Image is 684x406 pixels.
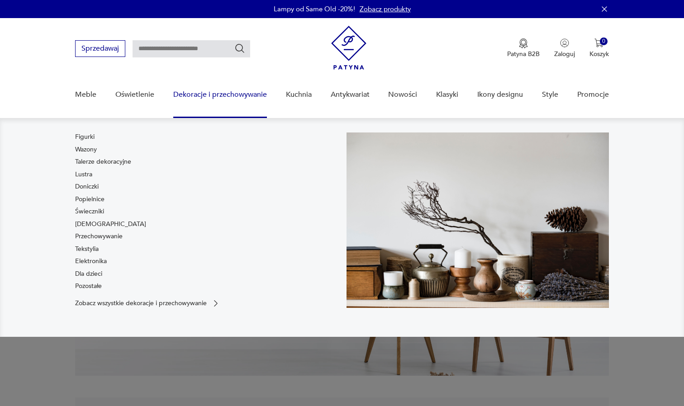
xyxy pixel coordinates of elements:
a: Oświetlenie [115,77,154,112]
img: Patyna - sklep z meblami i dekoracjami vintage [331,26,366,70]
a: Wazony [75,145,97,154]
a: Zobacz wszystkie dekoracje i przechowywanie [75,299,220,308]
a: Antykwariat [331,77,370,112]
button: Sprzedawaj [75,40,125,57]
p: Koszyk [589,50,609,58]
a: Dla dzieci [75,269,102,279]
a: Pozostałe [75,282,102,291]
img: Ikonka użytkownika [560,38,569,47]
a: Tekstylia [75,245,99,254]
p: Zobacz wszystkie dekoracje i przechowywanie [75,300,207,306]
a: Zobacz produkty [360,5,411,14]
a: Figurki [75,132,95,142]
a: Promocje [577,77,609,112]
a: Ikona medaluPatyna B2B [507,38,540,58]
button: 0Koszyk [589,38,609,58]
button: Patyna B2B [507,38,540,58]
a: Świeczniki [75,207,104,216]
a: Elektronika [75,257,107,266]
a: Ikony designu [477,77,523,112]
p: Lampy od Same Old -20%! [274,5,355,14]
a: Dekoracje i przechowywanie [173,77,267,112]
p: Patyna B2B [507,50,540,58]
a: Klasyki [436,77,458,112]
a: Kuchnia [286,77,312,112]
a: Nowości [388,77,417,112]
img: Ikona koszyka [594,38,603,47]
img: cfa44e985ea346226f89ee8969f25989.jpg [347,132,609,308]
a: Talerze dekoracyjne [75,157,131,166]
a: Meble [75,77,96,112]
img: Ikona medalu [519,38,528,48]
a: Doniczki [75,182,99,191]
button: Szukaj [234,43,245,54]
button: Zaloguj [554,38,575,58]
p: Zaloguj [554,50,575,58]
a: Style [542,77,558,112]
a: [DEMOGRAPHIC_DATA] [75,220,146,229]
a: Przechowywanie [75,232,123,241]
a: Lustra [75,170,92,179]
div: 0 [600,38,608,45]
a: Sprzedawaj [75,46,125,52]
a: Popielnice [75,195,104,204]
